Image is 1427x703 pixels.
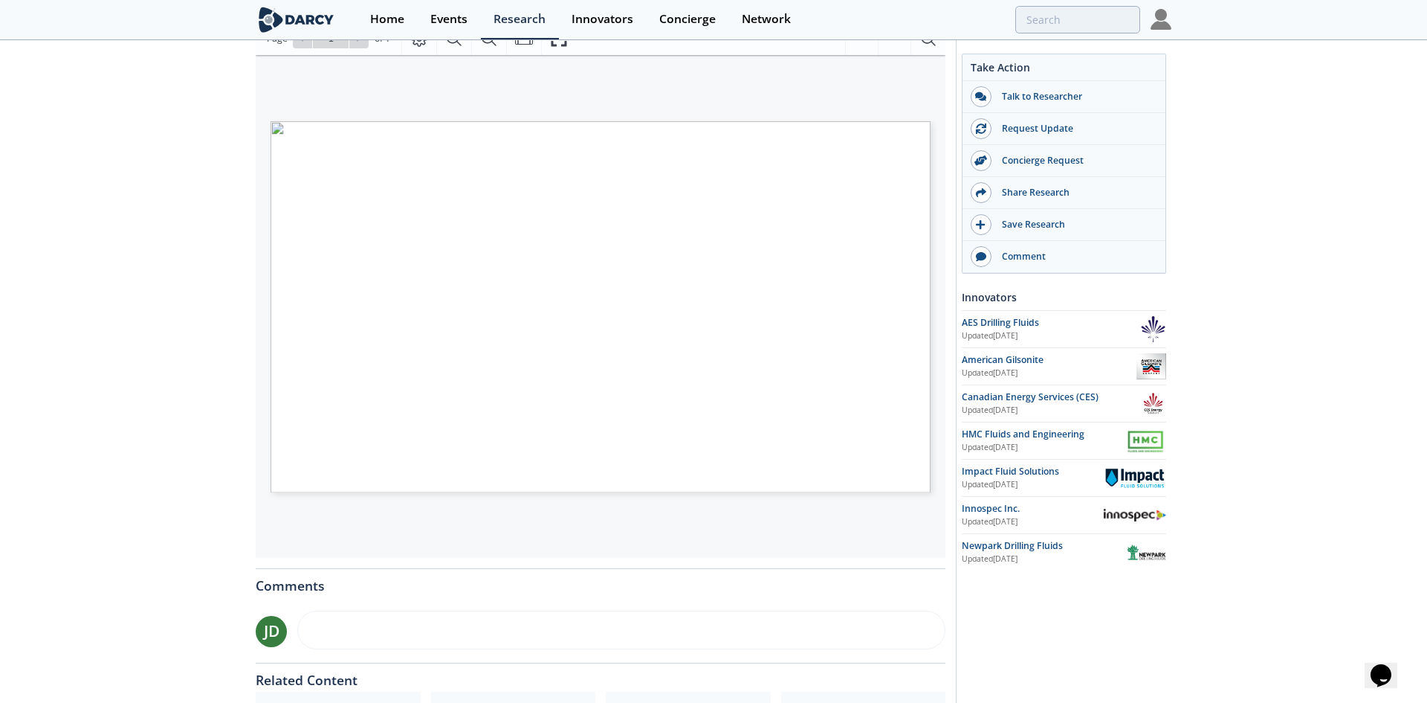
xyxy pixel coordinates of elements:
[572,13,633,25] div: Innovators
[991,122,1158,135] div: Request Update
[962,367,1136,379] div: Updated [DATE]
[962,465,1104,478] div: Impact Fluid Solutions
[962,539,1127,553] div: Newpark Drilling Fluids
[962,553,1127,565] div: Updated [DATE]
[962,502,1166,528] a: Innospec Inc. Updated[DATE] Innospec Inc.
[962,60,1165,81] div: Take Action
[962,428,1125,441] div: HMC Fluids and Engineering
[1151,9,1171,30] img: Profile
[256,569,945,593] div: Comments
[962,353,1166,379] a: American Gilsonite Updated[DATE] American Gilsonite
[370,13,404,25] div: Home
[962,442,1125,454] div: Updated [DATE]
[991,186,1158,199] div: Share Research
[962,353,1136,367] div: American Gilsonite
[991,154,1158,167] div: Concierge Request
[1125,428,1166,454] img: HMC Fluids and Engineering
[962,465,1166,491] a: Impact Fluid Solutions Updated[DATE] Impact Fluid Solutions
[962,330,1140,342] div: Updated [DATE]
[1140,316,1166,342] img: AES Drilling Fluids
[962,284,1166,310] div: Innovators
[962,479,1104,491] div: Updated [DATE]
[962,391,1166,417] a: Canadian Energy Services (CES) Updated[DATE] Canadian Energy Services (CES)
[962,316,1140,330] div: AES Drilling Fluids
[991,218,1158,231] div: Save Research
[1015,6,1140,33] input: Advanced Search
[962,428,1166,454] a: HMC Fluids and Engineering Updated[DATE] HMC Fluids and Engineering
[1136,353,1166,379] img: American Gilsonite
[659,13,716,25] div: Concierge
[1140,391,1166,417] img: Canadian Energy Services (CES)
[991,250,1158,263] div: Comment
[256,7,337,33] img: logo-wide.svg
[991,90,1158,103] div: Talk to Researcher
[742,13,791,25] div: Network
[962,539,1166,565] a: Newpark Drilling Fluids Updated[DATE] Newpark Drilling Fluids
[962,516,1104,528] div: Updated [DATE]
[962,405,1140,417] div: Updated [DATE]
[494,13,546,25] div: Research
[962,391,1140,404] div: Canadian Energy Services (CES)
[256,616,287,647] div: JD
[256,664,945,687] div: Related Content
[1104,509,1166,522] img: Innospec Inc.
[962,502,1104,516] div: Innospec Inc.
[430,13,467,25] div: Events
[1127,539,1166,565] img: Newpark Drilling Fluids
[962,316,1166,342] a: AES Drilling Fluids Updated[DATE] AES Drilling Fluids
[1104,466,1166,489] img: Impact Fluid Solutions
[1365,643,1412,688] iframe: chat widget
